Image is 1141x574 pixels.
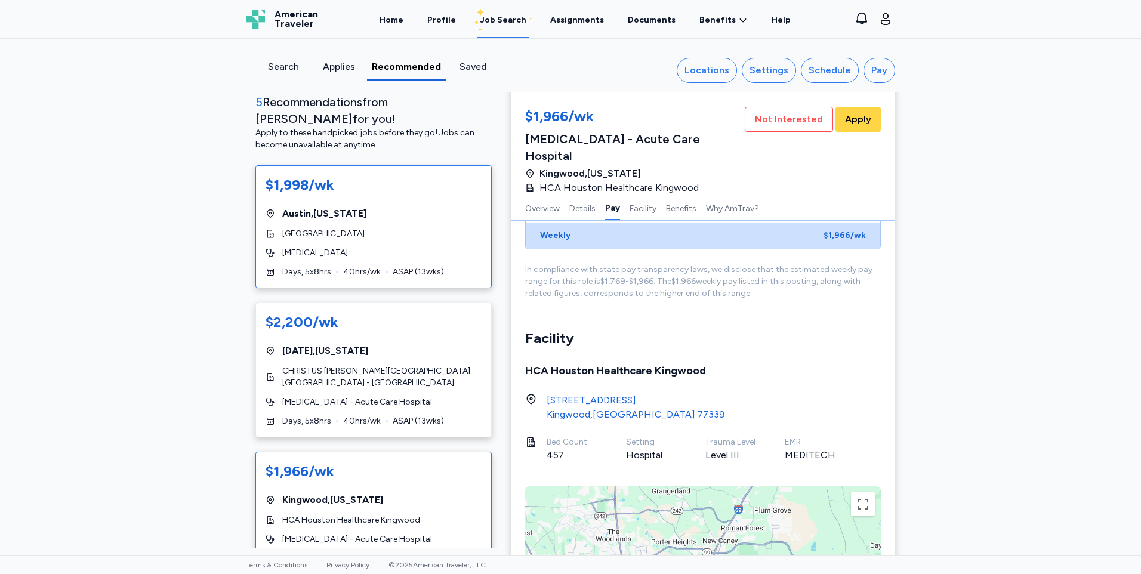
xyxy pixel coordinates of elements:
[699,14,736,26] span: Benefits
[626,436,677,448] div: Setting
[525,362,881,379] div: HCA Houston Healthcare Kingwood
[282,493,383,507] span: Kingwood , [US_STATE]
[343,415,381,427] span: 40 hrs/wk
[750,63,788,78] div: Settings
[626,448,677,462] div: Hospital
[569,195,596,220] button: Details
[547,408,725,422] div: Kingwood , [GEOGRAPHIC_DATA] 77339
[255,127,492,151] div: Apply to these handpicked jobs before they go! Jobs can become unavailable at anytime.
[801,58,859,83] button: Schedule
[845,112,871,126] span: Apply
[809,63,851,78] div: Schedule
[282,228,365,240] span: [GEOGRAPHIC_DATA]
[316,60,362,74] div: Applies
[871,63,887,78] div: Pay
[266,462,482,481] div: $1,966/wk
[393,415,444,427] span: ASAP ( 13 wks)
[480,14,526,26] div: Job Search
[705,436,756,448] div: Trauma Level
[282,365,482,389] span: CHRISTUS [PERSON_NAME][GEOGRAPHIC_DATA] [GEOGRAPHIC_DATA] - [GEOGRAPHIC_DATA]
[745,107,833,132] button: Not Interested
[684,63,729,78] div: Locations
[525,107,742,128] div: $1,966/wk
[547,393,725,408] div: [STREET_ADDRESS]
[282,514,420,526] span: HCA Houston Healthcare Kingwood
[275,10,318,29] span: American Traveler
[824,230,866,242] div: $1,966 /wk
[525,195,560,220] button: Overview
[255,94,492,127] div: Recommendation s from [PERSON_NAME] for you!
[705,448,756,462] div: Level III
[755,112,823,126] span: Not Interested
[282,396,432,408] span: [MEDICAL_DATA] - Acute Care Hospital
[547,448,597,462] div: 457
[260,60,306,74] div: Search
[255,95,263,109] span: 5
[864,58,895,83] button: Pay
[266,313,482,332] div: $2,200/wk
[246,10,265,29] img: Logo
[699,14,748,26] a: Benefits
[451,60,497,74] div: Saved
[540,230,570,242] div: Weekly
[477,1,529,38] a: Job Search
[539,181,699,195] span: HCA Houston Healthcare Kingwood
[282,247,348,259] span: [MEDICAL_DATA]
[246,561,307,569] a: Terms & Conditions
[835,107,881,132] button: Apply
[677,58,737,83] button: Locations
[326,561,369,569] a: Privacy Policy
[282,533,432,545] span: [MEDICAL_DATA] - Acute Care Hospital
[547,436,597,448] div: Bed Count
[666,195,696,220] button: Benefits
[525,264,881,300] div: In compliance with state pay transparency laws, we disclose that the estimated weekly pay range f...
[605,195,620,220] button: Pay
[282,344,368,358] span: [DATE] , [US_STATE]
[525,329,881,348] div: Facility
[282,415,331,427] span: Days, 5x8hrs
[393,266,444,278] span: ASAP ( 13 wks)
[525,131,742,164] div: [MEDICAL_DATA] - Acute Care Hospital
[851,492,875,516] button: Toggle fullscreen view
[388,561,486,569] span: © 2025 American Traveler, LLC
[282,266,331,278] span: Days, 5x8hrs
[539,166,641,181] span: Kingwood , [US_STATE]
[742,58,796,83] button: Settings
[266,175,482,195] div: $1,998/wk
[343,266,381,278] span: 40 hrs/wk
[785,436,835,448] div: EMR
[706,195,759,220] button: Why AmTrav?
[372,60,441,74] div: Recommended
[547,393,725,422] a: [STREET_ADDRESS]Kingwood,[GEOGRAPHIC_DATA] 77339
[630,195,656,220] button: Facility
[785,448,835,462] div: MEDITECH
[282,206,366,221] span: Austin , [US_STATE]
